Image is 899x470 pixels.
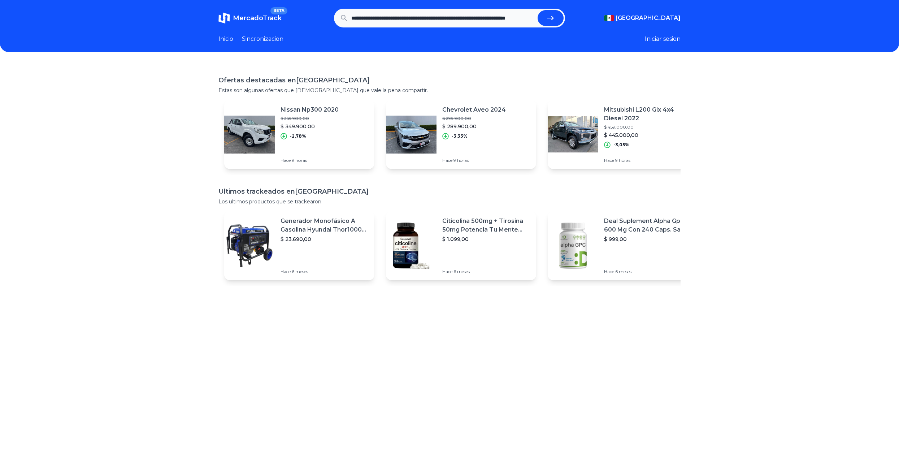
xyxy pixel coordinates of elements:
button: Iniciar sesion [645,35,681,43]
p: Hace 6 meses [281,269,369,275]
img: Mexico [604,15,614,21]
a: Sincronizacion [242,35,283,43]
p: Generador Monofásico A Gasolina Hyundai Thor10000 P 11.5 Kw [281,217,369,234]
p: $ 459.000,00 [604,124,692,130]
p: $ 289.900,00 [442,123,506,130]
p: Mitsubishi L200 Glx 4x4 Diesel 2022 [604,105,692,123]
img: MercadoTrack [218,12,230,24]
img: Featured image [386,220,437,271]
p: Los ultimos productos que se trackearon. [218,198,681,205]
p: $ 1.099,00 [442,236,530,243]
p: $ 359.900,00 [281,116,339,121]
p: Estas son algunas ofertas que [DEMOGRAPHIC_DATA] que vale la pena compartir. [218,87,681,94]
img: Featured image [548,220,598,271]
p: $ 349.900,00 [281,123,339,130]
p: Hace 6 meses [604,269,692,275]
h1: Ultimos trackeados en [GEOGRAPHIC_DATA] [218,186,681,197]
p: Nissan Np300 2020 [281,105,339,114]
p: -3,05% [613,142,629,148]
span: [GEOGRAPHIC_DATA] [616,14,681,22]
p: Deal Suplement Alpha Gpc 600 Mg Con 240 Caps. Salud Cerebral Sabor S/n [604,217,692,234]
h1: Ofertas destacadas en [GEOGRAPHIC_DATA] [218,75,681,85]
a: MercadoTrackBETA [218,12,282,24]
p: Hace 9 horas [604,158,692,163]
span: BETA [270,7,287,14]
a: Featured imageChevrolet Aveo 2024$ 299.900,00$ 289.900,00-3,33%Hace 9 horas [386,100,536,169]
p: Hace 9 horas [281,158,339,163]
img: Featured image [548,109,598,160]
p: $ 445.000,00 [604,131,692,139]
a: Featured imageNissan Np300 2020$ 359.900,00$ 349.900,00-2,78%Hace 9 horas [224,100,374,169]
a: Inicio [218,35,233,43]
a: Featured imageCiticolina 500mg + Tirosina 50mg Potencia Tu Mente (120caps) Sabor Sin Sabor$ 1.099... [386,211,536,280]
span: MercadoTrack [233,14,282,22]
p: Hace 9 horas [442,158,506,163]
img: Featured image [224,109,275,160]
p: Citicolina 500mg + Tirosina 50mg Potencia Tu Mente (120caps) Sabor Sin Sabor [442,217,530,234]
p: $ 299.900,00 [442,116,506,121]
p: Hace 6 meses [442,269,530,275]
p: $ 23.690,00 [281,236,369,243]
img: Featured image [224,220,275,271]
p: Chevrolet Aveo 2024 [442,105,506,114]
img: Featured image [386,109,437,160]
a: Featured imageGenerador Monofásico A Gasolina Hyundai Thor10000 P 11.5 Kw$ 23.690,00Hace 6 meses [224,211,374,280]
a: Featured imageMitsubishi L200 Glx 4x4 Diesel 2022$ 459.000,00$ 445.000,00-3,05%Hace 9 horas [548,100,698,169]
p: -2,78% [290,133,306,139]
button: [GEOGRAPHIC_DATA] [604,14,681,22]
a: Featured imageDeal Suplement Alpha Gpc 600 Mg Con 240 Caps. Salud Cerebral Sabor S/n$ 999,00Hace ... [548,211,698,280]
p: -3,33% [452,133,468,139]
p: $ 999,00 [604,236,692,243]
